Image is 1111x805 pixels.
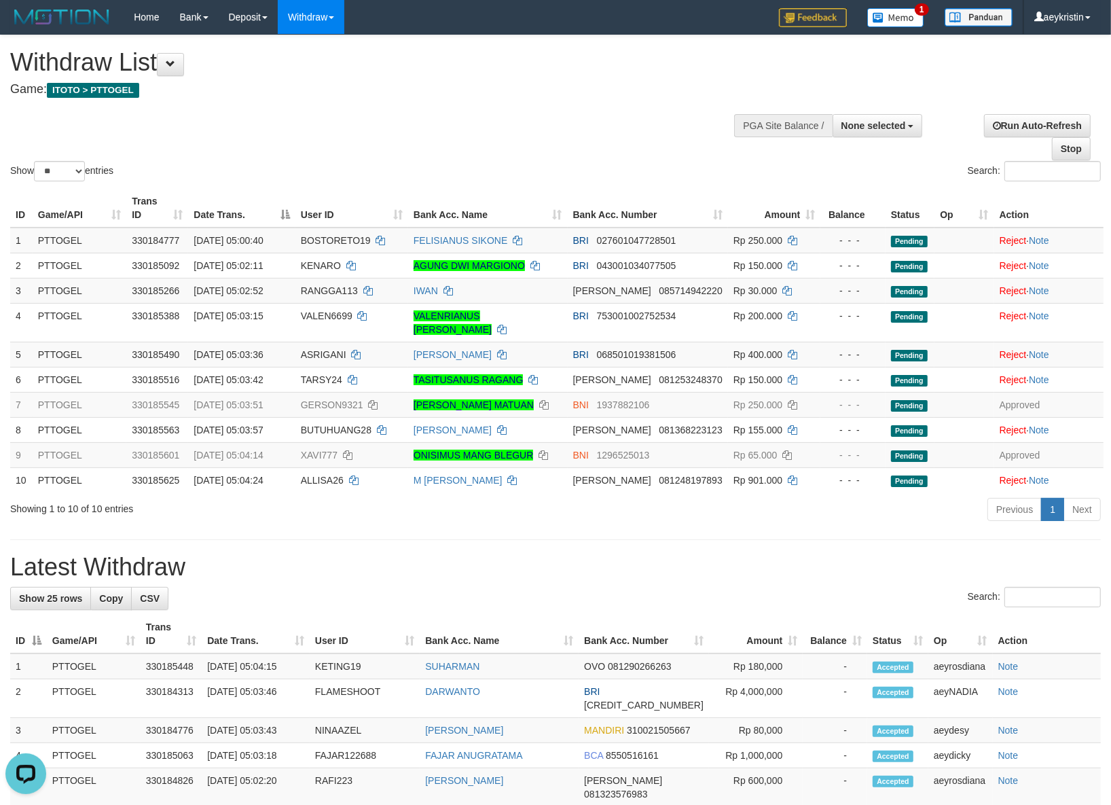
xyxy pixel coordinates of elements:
td: PTTOGEL [33,467,126,493]
span: Rp 150.000 [733,374,782,385]
span: Copy 043001034077505 to clipboard [597,260,676,271]
label: Search: [968,587,1101,607]
span: 330185092 [132,260,179,271]
th: Amount: activate to sort column ascending [728,189,821,228]
td: KETING19 [310,654,420,679]
td: Rp 4,000,000 [709,679,803,718]
a: Note [1029,235,1049,246]
a: Run Auto-Refresh [984,114,1091,137]
a: Note [1029,374,1049,385]
a: Reject [1000,349,1027,360]
td: aeyNADIA [928,679,993,718]
th: ID: activate to sort column descending [10,615,47,654]
th: User ID: activate to sort column ascending [295,189,408,228]
td: aeydesy [928,718,993,743]
td: 330185448 [141,654,202,679]
td: Rp 80,000 [709,718,803,743]
span: Pending [891,425,928,437]
span: BOSTORETO19 [301,235,371,246]
span: Copy 081290266263 to clipboard [608,661,671,672]
span: ITOTO > PTTOGEL [47,83,139,98]
td: aeyrosdiana [928,654,993,679]
a: IWAN [414,285,438,296]
td: PTTOGEL [47,718,141,743]
span: Copy 081368223123 to clipboard [659,425,722,435]
span: ASRIGANI [301,349,346,360]
span: CSV [140,593,160,604]
td: PTTOGEL [33,253,126,278]
td: PTTOGEL [47,743,141,768]
a: Reject [1000,425,1027,435]
select: Showentries [34,161,85,181]
a: FELISIANUS SIKONE [414,235,507,246]
a: Note [998,725,1019,736]
span: [DATE] 05:02:11 [194,260,263,271]
td: 8 [10,417,33,442]
span: GERSON9321 [301,399,363,410]
td: 1 [10,228,33,253]
a: Next [1063,498,1101,521]
td: PTTOGEL [33,342,126,367]
a: Note [998,686,1019,697]
td: PTTOGEL [47,679,141,718]
a: FAJAR ANUGRATAMA [425,750,522,761]
h1: Withdraw List [10,49,727,76]
a: Reject [1000,285,1027,296]
span: Accepted [873,687,913,698]
td: FLAMESHOOT [310,679,420,718]
span: Accepted [873,662,913,673]
th: Trans ID: activate to sort column ascending [141,615,202,654]
td: PTTOGEL [33,278,126,303]
td: · [994,367,1104,392]
td: 7 [10,392,33,417]
th: Game/API: activate to sort column ascending [47,615,141,654]
span: BRI [573,235,589,246]
span: KENARO [301,260,341,271]
span: Show 25 rows [19,593,82,604]
span: [DATE] 05:04:24 [194,475,263,486]
span: 330185601 [132,450,179,461]
td: 9 [10,442,33,467]
th: User ID: activate to sort column ascending [310,615,420,654]
th: Bank Acc. Number: activate to sort column ascending [568,189,728,228]
div: PGA Site Balance / [734,114,832,137]
td: 5 [10,342,33,367]
a: [PERSON_NAME] [414,349,492,360]
td: [DATE] 05:04:15 [202,654,310,679]
td: aeydicky [928,743,993,768]
th: Status [886,189,935,228]
span: BNI [573,399,589,410]
span: BCA [584,750,603,761]
span: 330185388 [132,310,179,321]
td: PTTOGEL [33,303,126,342]
span: Copy 081323576983 to clipboard [584,789,647,800]
a: Reject [1000,310,1027,321]
span: Copy 599601029472539 to clipboard [584,700,704,711]
a: ONISIMUS MANG BLEGUR [414,450,534,461]
span: [PERSON_NAME] [573,374,651,385]
td: NINAAZEL [310,718,420,743]
a: Note [1029,425,1049,435]
a: [PERSON_NAME] [414,425,492,435]
span: [DATE] 05:03:57 [194,425,263,435]
td: Approved [994,392,1104,417]
span: Copy 068501019381506 to clipboard [597,349,676,360]
th: Status: activate to sort column ascending [867,615,928,654]
a: Reject [1000,374,1027,385]
td: · [994,228,1104,253]
span: Copy 1937882106 to clipboard [597,399,650,410]
label: Show entries [10,161,113,181]
span: Rp 155.000 [733,425,782,435]
th: Op: activate to sort column ascending [928,615,993,654]
a: 1 [1041,498,1064,521]
td: Rp 180,000 [709,654,803,679]
a: TASITUSANUS RAGANG [414,374,524,385]
td: FAJAR122688 [310,743,420,768]
span: Copy 027601047728501 to clipboard [597,235,676,246]
span: [DATE] 05:03:51 [194,399,263,410]
td: 2 [10,253,33,278]
span: BRI [573,260,589,271]
span: Pending [891,311,928,323]
td: - [803,743,867,768]
a: AGUNG DWI MARGIONO [414,260,525,271]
